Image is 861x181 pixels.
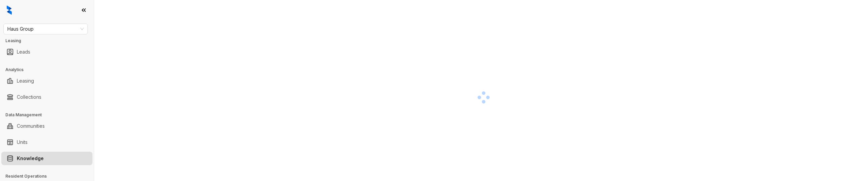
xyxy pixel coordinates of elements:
h3: Analytics [5,67,94,73]
li: Leasing [1,74,92,88]
li: Communities [1,119,92,133]
a: Collections [17,90,41,104]
img: logo [7,5,12,15]
a: Leasing [17,74,34,88]
a: Knowledge [17,152,44,165]
h3: Data Management [5,112,94,118]
li: Knowledge [1,152,92,165]
li: Collections [1,90,92,104]
li: Leads [1,45,92,59]
li: Units [1,135,92,149]
a: Communities [17,119,45,133]
a: Leads [17,45,30,59]
h3: Leasing [5,38,94,44]
h3: Resident Operations [5,173,94,179]
a: Units [17,135,28,149]
span: Haus Group [7,24,84,34]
